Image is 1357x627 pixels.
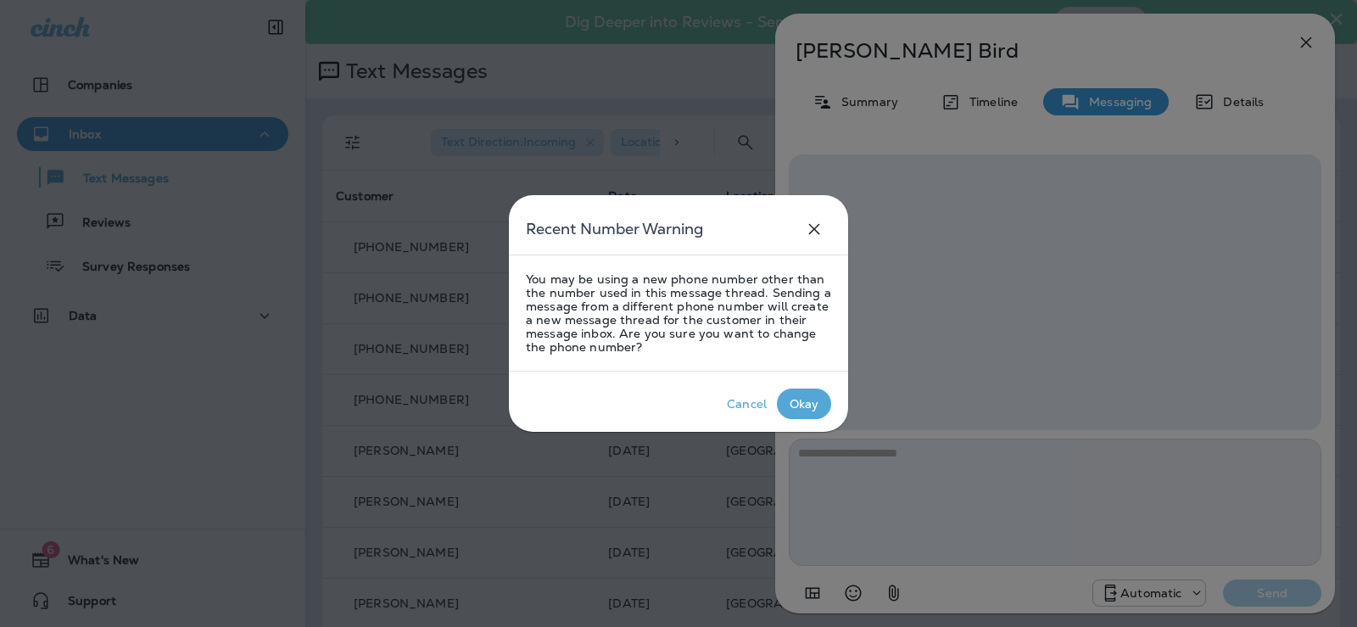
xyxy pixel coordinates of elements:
button: Cancel [717,389,777,419]
h5: Recent Number Warning [526,216,703,243]
button: Okay [777,389,831,419]
button: close [797,212,831,246]
div: Cancel [727,397,767,411]
div: Okay [790,397,819,411]
p: You may be using a new phone number other than the number used in this message thread. Sending a ... [526,272,831,354]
